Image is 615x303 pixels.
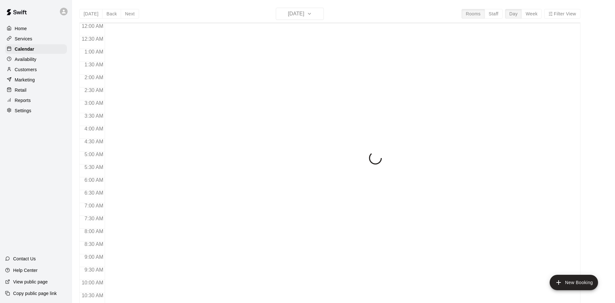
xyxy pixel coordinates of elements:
[83,139,105,144] span: 4:30 AM
[80,280,105,285] span: 10:00 AM
[5,85,67,95] a: Retail
[83,229,105,234] span: 8:00 AM
[15,56,37,63] p: Availability
[83,62,105,67] span: 1:30 AM
[5,24,67,33] a: Home
[15,107,31,114] p: Settings
[13,290,57,297] p: Copy public page link
[83,254,105,260] span: 9:00 AM
[13,256,36,262] p: Contact Us
[5,34,67,44] a: Services
[83,49,105,55] span: 1:00 AM
[13,267,37,274] p: Help Center
[5,44,67,54] a: Calendar
[5,96,67,105] a: Reports
[83,152,105,157] span: 5:00 AM
[83,203,105,208] span: 7:00 AM
[5,106,67,115] a: Settings
[83,164,105,170] span: 5:30 AM
[15,97,31,104] p: Reports
[5,75,67,85] a: Marketing
[15,87,27,93] p: Retail
[83,190,105,196] span: 6:30 AM
[13,279,48,285] p: View public page
[80,293,105,298] span: 10:30 AM
[83,113,105,119] span: 3:30 AM
[550,275,598,290] button: add
[83,241,105,247] span: 8:30 AM
[83,216,105,221] span: 7:30 AM
[15,46,34,52] p: Calendar
[15,66,37,73] p: Customers
[80,23,105,29] span: 12:00 AM
[15,25,27,32] p: Home
[83,75,105,80] span: 2:00 AM
[83,100,105,106] span: 3:00 AM
[83,126,105,131] span: 4:00 AM
[5,55,67,64] a: Availability
[83,177,105,183] span: 6:00 AM
[80,36,105,42] span: 12:30 AM
[5,65,67,74] a: Customers
[83,88,105,93] span: 2:30 AM
[83,267,105,273] span: 9:30 AM
[15,77,35,83] p: Marketing
[15,36,32,42] p: Services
